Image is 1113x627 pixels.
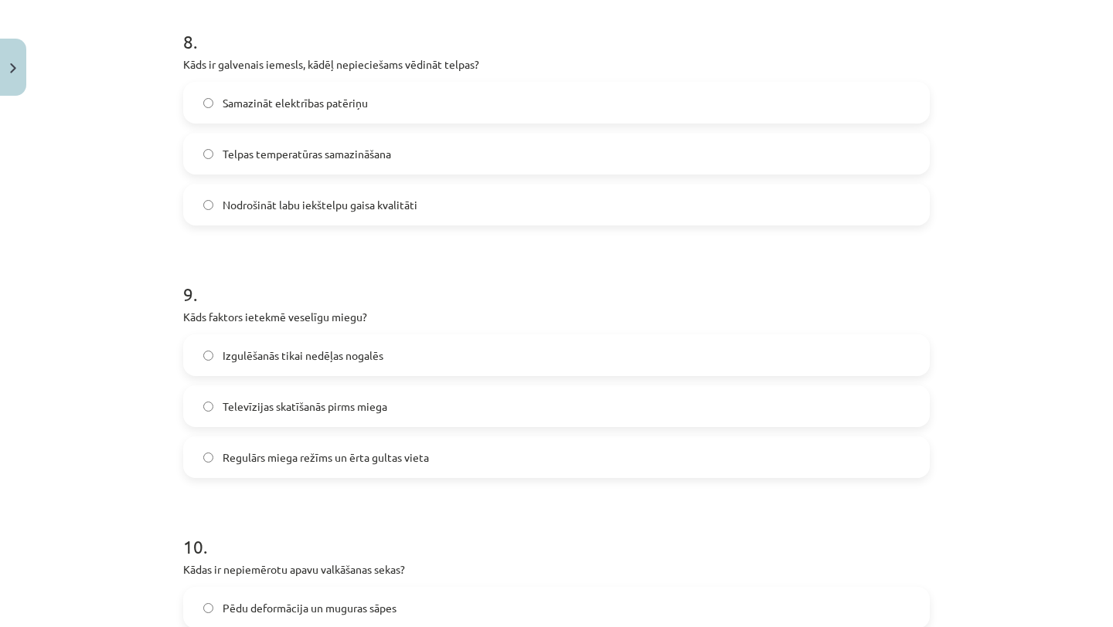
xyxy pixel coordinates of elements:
img: icon-close-lesson-0947bae3869378f0d4975bcd49f059093ad1ed9edebbc8119c70593378902aed.svg [10,63,16,73]
input: Televīzijas skatīšanās pirms miega [203,402,213,412]
input: Regulārs miega režīms un ērta gultas vieta [203,452,213,463]
input: Pēdu deformācija un muguras sāpes [203,603,213,613]
input: Samazināt elektrības patēriņu [203,98,213,108]
p: Kāds faktors ietekmē veselīgu miegu? [183,309,930,325]
span: Samazināt elektrības patēriņu [223,95,368,111]
h1: 10 . [183,509,930,557]
span: Izgulēšanās tikai nedēļas nogalēs [223,347,383,364]
span: Telpas temperatūras samazināšana [223,146,391,162]
span: Televīzijas skatīšanās pirms miega [223,398,387,415]
span: Nodrošināt labu iekštelpu gaisa kvalitāti [223,197,417,213]
h1: 8 . [183,4,930,52]
input: Nodrošināt labu iekštelpu gaisa kvalitāti [203,200,213,210]
p: Kādas ir nepiemērotu apavu valkāšanas sekas? [183,561,930,578]
span: Regulārs miega režīms un ērta gultas vieta [223,449,429,466]
input: Izgulēšanās tikai nedēļas nogalēs [203,351,213,361]
span: Pēdu deformācija un muguras sāpes [223,600,397,616]
h1: 9 . [183,256,930,304]
input: Telpas temperatūras samazināšana [203,149,213,159]
p: Kāds ir galvenais iemesls, kādēļ nepieciešams vēdināt telpas? [183,56,930,73]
